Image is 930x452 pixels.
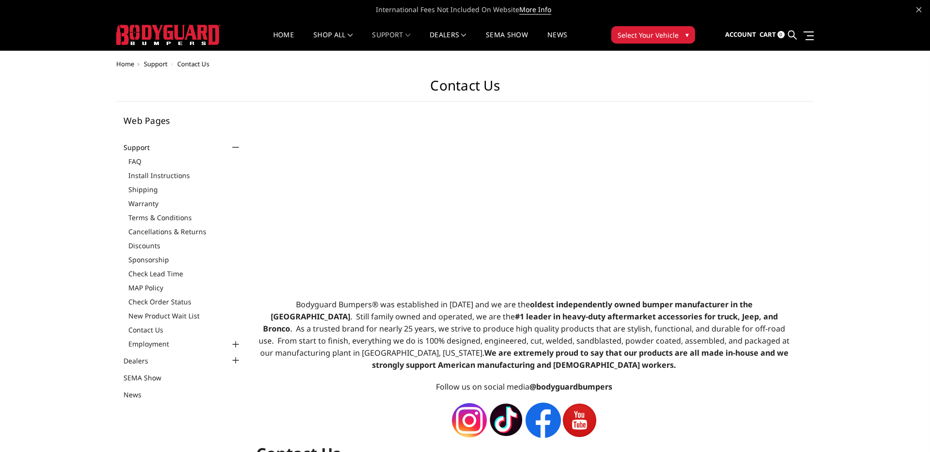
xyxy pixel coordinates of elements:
button: Select Your Vehicle [611,26,695,44]
a: New Product Wait List [128,311,242,321]
img: youtube-icon-1.png [563,404,596,437]
a: Support [124,142,162,152]
iframe: Chat Widget [882,406,930,452]
a: Install Instructions [128,170,242,181]
a: Shipping [128,184,242,195]
a: FAQ [128,156,242,166]
img: facebook-icon-1.png [526,403,561,438]
span: Account [725,30,756,39]
a: Support [144,60,168,68]
img: instagram-icon-1.png [452,403,487,437]
h1: Contact Us [116,77,814,102]
a: Dealers [430,31,466,50]
strong: @bodyguardbumpers [529,381,612,392]
a: Cancellations & Returns [128,226,242,237]
img: BODYGUARD BUMPERS [116,25,220,45]
a: shop all [313,31,353,50]
strong: oldest independently owned bumper manufacturer in the [GEOGRAPHIC_DATA] [271,299,753,322]
a: MAP Policy [128,283,242,293]
span: ▾ [685,30,689,40]
a: More Info [519,5,551,15]
a: Account [725,22,756,48]
a: News [124,390,154,400]
a: Employment [128,339,242,349]
span: Contact Us [177,60,209,68]
img: tiktok-icon-1.png [489,403,524,437]
a: Terms & Conditions [128,212,242,223]
a: Discounts [128,241,242,251]
a: SEMA Show [124,373,173,383]
strong: #1 leader in heavy-duty aftermarket accessories for truck, Jeep, and Bronco [263,311,778,334]
span: 0 [777,31,785,38]
span: Cart [759,30,776,39]
strong: We are extremely proud to say that our products are all made in-house and we strongly support Ame... [372,347,789,370]
a: SEMA Show [486,31,528,50]
span: Select Your Vehicle [618,30,679,40]
a: Home [273,31,294,50]
a: Dealers [124,356,160,366]
a: Sponsorship [128,255,242,265]
a: Check Lead Time [128,269,242,279]
h5: Web Pages [124,116,242,125]
span: Follow us on social media [436,381,612,392]
a: Warranty [128,198,242,209]
a: Cart 0 [759,22,785,48]
a: News [547,31,567,50]
a: Check Order Status [128,297,242,307]
span: Bodyguard Bumpers® was established in [DATE] and we are the . Still family owned and operated, we... [259,299,790,370]
a: Support [372,31,410,50]
a: Contact Us [128,325,242,335]
a: Home [116,60,134,68]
